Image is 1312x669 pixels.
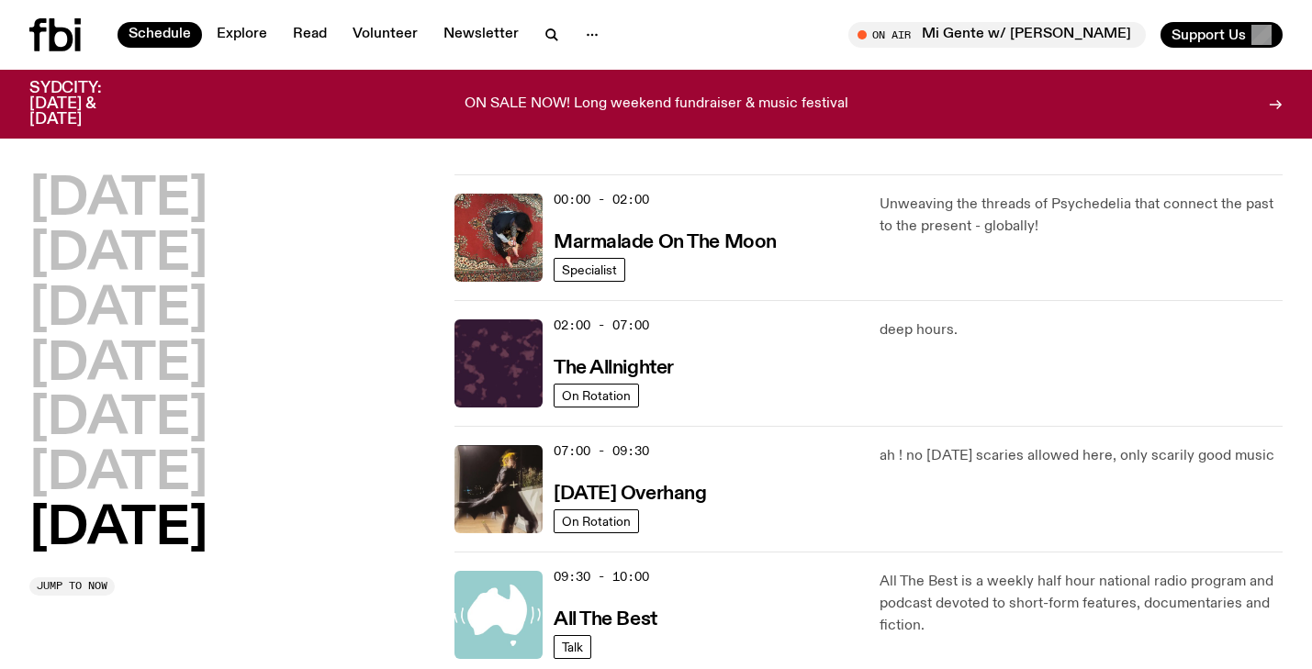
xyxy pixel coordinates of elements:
a: The Allnighter [554,355,674,378]
a: Schedule [118,22,202,48]
button: [DATE] [29,229,207,281]
button: [DATE] [29,174,207,226]
a: Talk [554,635,591,659]
a: Specialist [554,258,625,282]
h3: Marmalade On The Moon [554,233,777,252]
button: [DATE] [29,504,207,555]
p: Unweaving the threads of Psychedelia that connect the past to the present - globally! [880,194,1283,238]
a: Volunteer [342,22,429,48]
span: Talk [562,640,583,653]
p: All The Best is a weekly half hour national radio program and podcast devoted to short-form featu... [880,571,1283,637]
p: deep hours. [880,319,1283,341]
img: Tommy - Persian Rug [454,194,543,282]
button: Support Us [1161,22,1283,48]
span: 09:30 - 10:00 [554,568,649,585]
span: Jump to now [37,581,107,591]
p: ah ! no [DATE] scaries allowed here, only scarily good music [880,445,1283,467]
button: [DATE] [29,284,207,336]
span: On Rotation [562,514,631,528]
a: Marmalade On The Moon [554,229,777,252]
h3: SYDCITY: [DATE] & [DATE] [29,81,147,128]
span: Specialist [562,262,617,276]
a: On Rotation [554,384,639,407]
button: [DATE] [29,449,207,500]
button: [DATE] [29,340,207,391]
button: [DATE] [29,394,207,445]
p: ON SALE NOW! Long weekend fundraiser & music festival [465,96,848,113]
a: On Rotation [554,509,639,533]
a: Read [282,22,338,48]
a: Explore [206,22,278,48]
h3: The Allnighter [554,359,674,378]
span: 00:00 - 02:00 [554,191,649,208]
h3: [DATE] Overhang [554,485,706,504]
span: On Rotation [562,388,631,402]
button: Jump to now [29,577,115,596]
span: Support Us [1172,27,1246,43]
span: 02:00 - 07:00 [554,317,649,334]
a: All The Best [554,607,657,630]
h3: All The Best [554,610,657,630]
span: 07:00 - 09:30 [554,442,649,460]
button: On AirMi Gente w/ [PERSON_NAME] [848,22,1146,48]
a: [DATE] Overhang [554,481,706,504]
a: Newsletter [432,22,530,48]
